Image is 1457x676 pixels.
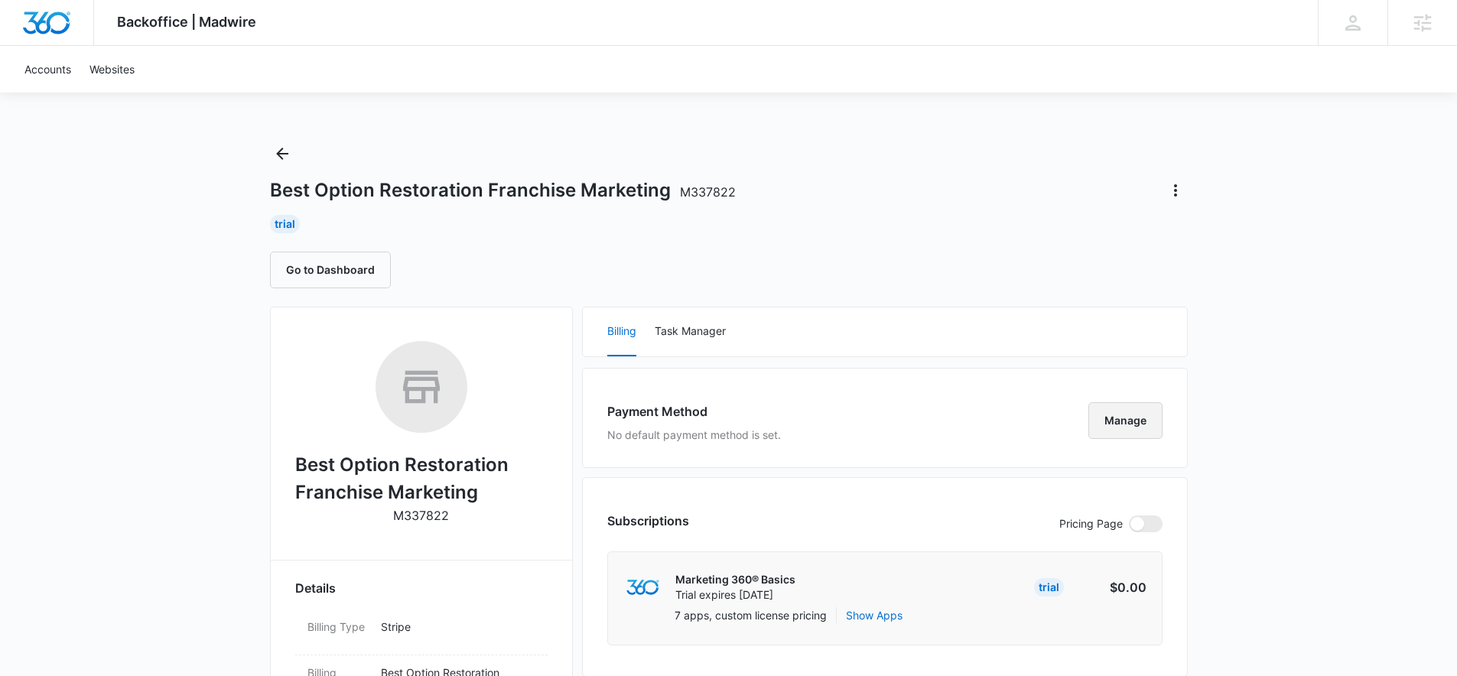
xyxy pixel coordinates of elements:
h3: Subscriptions [607,512,689,530]
span: Backoffice | Madwire [117,14,256,30]
h3: Payment Method [607,402,781,421]
button: Show Apps [846,607,902,623]
p: No default payment method is set. [607,427,781,443]
p: $0.00 [1075,578,1146,596]
div: Trial [270,215,300,233]
p: Pricing Page [1059,515,1123,532]
p: Stripe [381,619,535,635]
p: 7 apps, custom license pricing [675,607,827,623]
h1: Best Option Restoration Franchise Marketing [270,179,736,202]
button: Billing [607,307,636,356]
dt: Billing Type [307,619,369,635]
button: Manage [1088,402,1163,439]
p: Trial expires [DATE] [675,587,795,603]
button: Actions [1163,178,1188,203]
a: Accounts [15,46,80,93]
a: Websites [80,46,144,93]
p: Marketing 360® Basics [675,572,795,587]
img: marketing360Logo [626,580,659,596]
button: Go to Dashboard [270,252,391,288]
span: Details [295,579,336,597]
div: Billing TypeStripe [295,609,548,655]
button: Task Manager [655,307,726,356]
span: M337822 [680,184,736,200]
h2: Best Option Restoration Franchise Marketing [295,451,548,506]
button: Back [270,141,294,166]
p: M337822 [393,506,449,525]
div: Trial [1034,578,1064,596]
